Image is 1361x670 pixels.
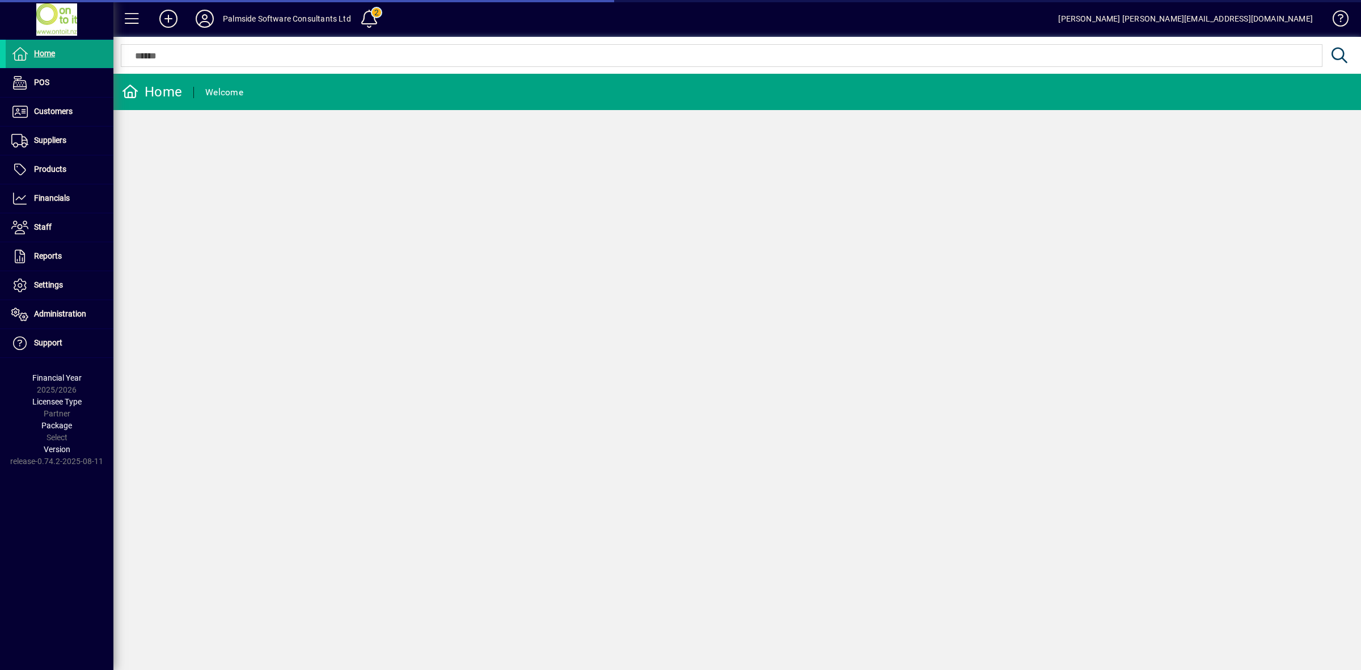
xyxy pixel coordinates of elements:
[34,136,66,145] span: Suppliers
[6,329,113,357] a: Support
[150,9,187,29] button: Add
[32,397,82,406] span: Licensee Type
[34,49,55,58] span: Home
[41,421,72,430] span: Package
[34,309,86,318] span: Administration
[6,155,113,184] a: Products
[34,222,52,231] span: Staff
[6,300,113,328] a: Administration
[122,83,182,101] div: Home
[6,242,113,271] a: Reports
[6,271,113,300] a: Settings
[44,445,70,454] span: Version
[205,83,243,102] div: Welcome
[6,127,113,155] a: Suppliers
[34,338,62,347] span: Support
[34,193,70,203] span: Financials
[187,9,223,29] button: Profile
[34,78,49,87] span: POS
[34,165,66,174] span: Products
[6,213,113,242] a: Staff
[34,251,62,260] span: Reports
[34,280,63,289] span: Settings
[223,10,351,28] div: Palmside Software Consultants Ltd
[32,373,82,382] span: Financial Year
[1324,2,1347,39] a: Knowledge Base
[6,98,113,126] a: Customers
[6,69,113,97] a: POS
[1058,10,1313,28] div: [PERSON_NAME] [PERSON_NAME][EMAIL_ADDRESS][DOMAIN_NAME]
[34,107,73,116] span: Customers
[6,184,113,213] a: Financials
